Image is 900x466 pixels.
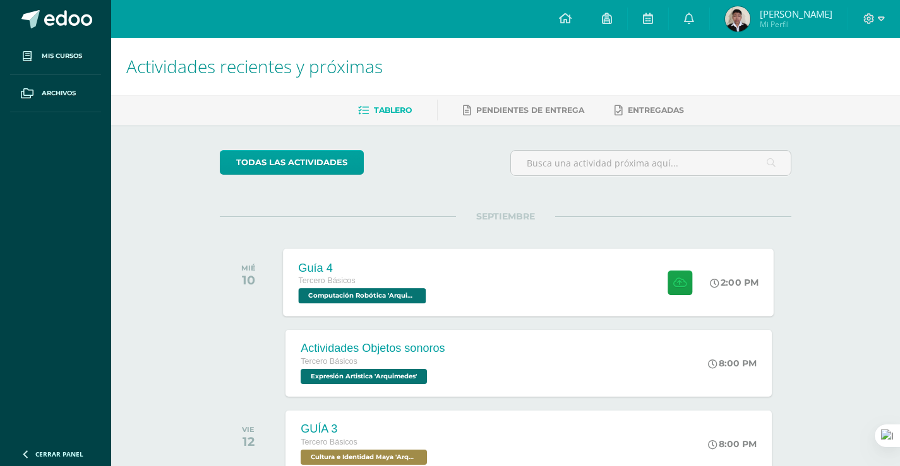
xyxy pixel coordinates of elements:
[301,342,445,355] div: Actividades Objetos sonoros
[301,450,427,465] span: Cultura e Identidad Maya 'Arquimedes'
[725,6,750,32] img: ecdd87eea93b4154956b4c6d499e6b5d.png
[220,150,364,175] a: todas las Actividades
[299,288,426,303] span: Computación Robótica 'Arquimedes'
[711,277,759,288] div: 2:00 PM
[760,19,832,30] span: Mi Perfil
[615,100,684,120] a: Entregadas
[299,276,356,285] span: Tercero Básicos
[463,100,584,120] a: Pendientes de entrega
[241,264,256,272] div: MIÉ
[35,450,83,458] span: Cerrar panel
[628,105,684,115] span: Entregadas
[301,422,430,436] div: GUÍA 3
[476,105,584,115] span: Pendientes de entrega
[42,88,76,98] span: Archivos
[511,151,791,175] input: Busca una actividad próxima aquí...
[760,8,832,20] span: [PERSON_NAME]
[10,38,101,75] a: Mis cursos
[42,51,82,61] span: Mis cursos
[299,261,429,274] div: Guía 4
[301,369,427,384] span: Expresión Artistica 'Arquimedes'
[241,272,256,288] div: 10
[242,434,255,449] div: 12
[358,100,412,120] a: Tablero
[301,438,357,446] span: Tercero Básicos
[708,358,757,369] div: 8:00 PM
[708,438,757,450] div: 8:00 PM
[301,357,357,366] span: Tercero Básicos
[456,211,555,222] span: SEPTIEMBRE
[126,54,383,78] span: Actividades recientes y próximas
[10,75,101,112] a: Archivos
[374,105,412,115] span: Tablero
[242,425,255,434] div: VIE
